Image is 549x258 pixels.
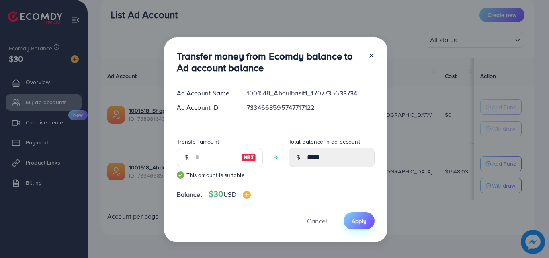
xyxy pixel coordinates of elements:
[344,212,375,229] button: Apply
[289,138,360,146] label: Total balance in ad account
[177,171,184,179] img: guide
[240,103,381,112] div: 7334668595747717122
[177,138,219,146] label: Transfer amount
[177,171,263,179] small: This amount is suitable
[352,217,367,225] span: Apply
[223,190,236,199] span: USD
[243,191,251,199] img: image
[177,50,362,74] h3: Transfer money from Ecomdy balance to Ad account balance
[170,103,241,112] div: Ad Account ID
[297,212,337,229] button: Cancel
[209,189,251,199] h4: $30
[307,217,327,225] span: Cancel
[240,89,381,98] div: 1001518_Abdulbasit1_1707735633734
[177,190,202,199] span: Balance:
[170,89,241,98] div: Ad Account Name
[242,153,256,162] img: image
